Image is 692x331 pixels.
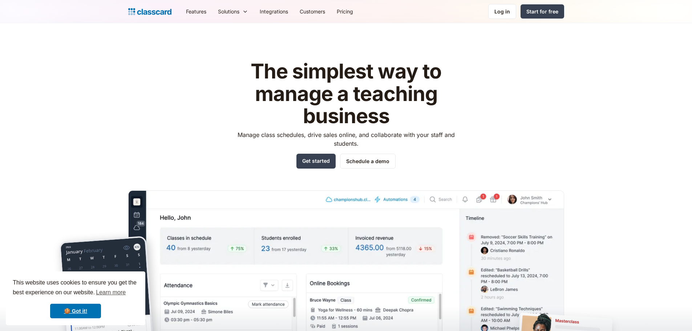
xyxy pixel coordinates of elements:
a: Start for free [521,4,564,19]
div: Solutions [212,3,254,20]
a: Customers [294,3,331,20]
a: Schedule a demo [340,154,396,169]
span: This website uses cookies to ensure you get the best experience on our website. [13,278,138,298]
p: Manage class schedules, drive sales online, and collaborate with your staff and students. [231,130,461,148]
div: Log in [494,8,510,15]
div: Start for free [526,8,558,15]
div: Solutions [218,8,239,15]
a: learn more about cookies [95,287,127,298]
a: Log in [488,4,516,19]
a: Get started [296,154,336,169]
div: cookieconsent [6,271,145,325]
h1: The simplest way to manage a teaching business [231,60,461,128]
a: Logo [128,7,171,17]
a: dismiss cookie message [50,304,101,318]
a: Integrations [254,3,294,20]
a: Features [180,3,212,20]
a: Pricing [331,3,359,20]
